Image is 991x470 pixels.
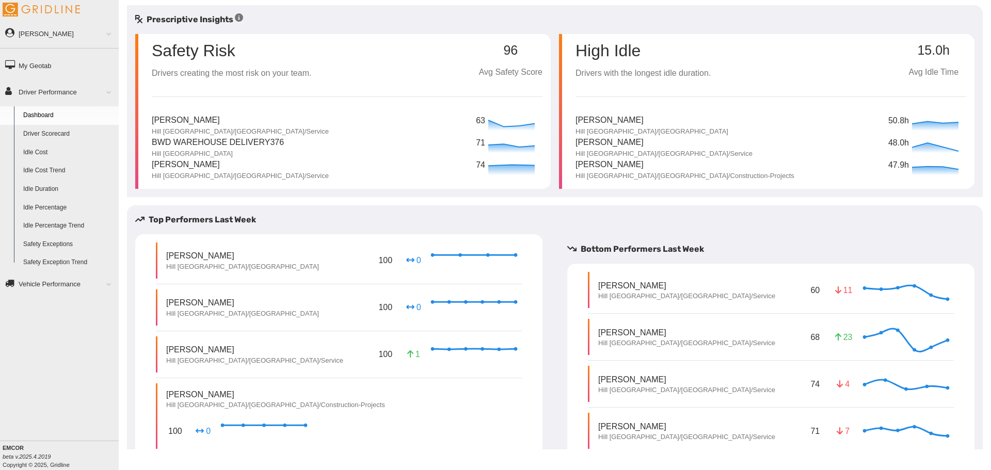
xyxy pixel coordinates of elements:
p: [PERSON_NAME] [166,297,319,309]
p: 50.8h [888,115,909,127]
p: Avg Safety Score [479,66,542,79]
p: 48.0h [888,137,909,150]
b: EMCOR [3,445,24,451]
p: Hill [GEOGRAPHIC_DATA]/[GEOGRAPHIC_DATA]/Service [152,171,329,181]
p: Hill [GEOGRAPHIC_DATA]/[GEOGRAPHIC_DATA]/Construction-Projects [166,400,385,410]
p: Hill [GEOGRAPHIC_DATA]/[GEOGRAPHIC_DATA] [166,309,319,318]
p: 1 [405,348,422,360]
p: [PERSON_NAME] [576,114,728,127]
a: Safety Exception Trend [19,253,119,272]
p: 11 [835,284,852,296]
p: [PERSON_NAME] [598,374,775,385]
p: Hill [GEOGRAPHIC_DATA]/[GEOGRAPHIC_DATA] [166,262,319,271]
a: Idle Percentage [19,199,119,217]
div: Copyright © 2025, Gridline [3,444,119,469]
p: Avg Idle Time [901,66,966,79]
p: Hill [GEOGRAPHIC_DATA]/[GEOGRAPHIC_DATA]/Service [598,338,775,348]
p: 23 [835,331,852,343]
a: Driver Scorecard [19,125,119,143]
p: [PERSON_NAME] [166,250,319,262]
p: [PERSON_NAME] [152,114,329,127]
p: Hill [GEOGRAPHIC_DATA]/[GEOGRAPHIC_DATA]/Service [166,356,343,365]
p: Hill [GEOGRAPHIC_DATA]/[GEOGRAPHIC_DATA]/Construction-Projects [576,171,794,181]
h5: Bottom Performers Last Week [567,243,983,255]
p: [PERSON_NAME] [576,136,753,149]
p: Hill [GEOGRAPHIC_DATA]/[GEOGRAPHIC_DATA]/Service [152,127,329,136]
p: 63 [476,115,486,127]
p: 0 [195,425,212,437]
p: Hill [GEOGRAPHIC_DATA]/[GEOGRAPHIC_DATA] [576,127,728,136]
p: [PERSON_NAME] [576,158,794,171]
a: Idle Cost Trend [19,161,119,180]
p: 0 [405,254,422,266]
p: 15.0h [901,43,966,58]
p: [PERSON_NAME] [166,344,343,355]
p: 4 [835,378,852,390]
p: High Idle [576,42,711,59]
p: Hill [GEOGRAPHIC_DATA]/[GEOGRAPHIC_DATA]/Service [598,432,775,442]
a: Idle Percentage Trend [19,217,119,235]
p: Hill [GEOGRAPHIC_DATA]/[GEOGRAPHIC_DATA]/Service [598,385,775,395]
p: 71 [476,137,486,150]
p: [PERSON_NAME] [598,280,775,291]
p: [PERSON_NAME] [166,388,385,400]
p: [PERSON_NAME] [598,420,775,432]
p: Hill [GEOGRAPHIC_DATA]/[GEOGRAPHIC_DATA]/Service [598,291,775,301]
p: Safety Risk [152,42,235,59]
p: 60 [808,282,822,298]
p: BWD Warehouse Delivery376 [152,136,284,149]
p: 71 [808,423,822,439]
p: 74 [476,159,486,172]
img: Gridline [3,3,80,17]
p: 68 [808,329,822,345]
a: Safety Exceptions [19,235,119,254]
p: 100 [376,299,394,315]
p: [PERSON_NAME] [152,158,329,171]
p: 96 [479,43,542,58]
p: Drivers creating the most risk on your team. [152,67,311,80]
h5: Top Performers Last Week [135,214,551,226]
p: 100 [166,423,184,439]
p: 47.9h [888,159,909,172]
p: Hill [GEOGRAPHIC_DATA]/[GEOGRAPHIC_DATA]/Service [576,149,753,158]
p: 74 [808,376,822,392]
p: Drivers with the longest idle duration. [576,67,711,80]
a: Idle Duration [19,180,119,199]
a: Idle Cost [19,143,119,162]
h5: Prescriptive Insights [135,13,243,26]
p: 0 [405,301,422,313]
p: 100 [376,346,394,362]
p: [PERSON_NAME] [598,327,775,338]
p: 7 [835,425,852,437]
p: 100 [376,252,394,268]
a: Dashboard [19,106,119,125]
i: beta v.2025.4.2019 [3,453,51,460]
p: Hill [GEOGRAPHIC_DATA] [152,149,284,158]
